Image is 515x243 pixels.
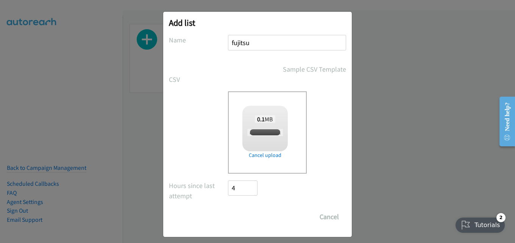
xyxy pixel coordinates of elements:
strong: 0.1 [257,115,265,123]
iframe: Resource Center [493,91,515,152]
span: MB [255,115,275,123]
h2: Add list [169,17,346,28]
span: report1755213172617.csv [247,129,302,136]
label: CSV [169,74,228,85]
a: Cancel upload [242,151,288,159]
iframe: Checklist [451,210,509,237]
a: Sample CSV Template [283,64,346,74]
label: Name [169,35,228,45]
button: Cancel [312,209,346,224]
label: Hours since last attempt [169,180,228,201]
